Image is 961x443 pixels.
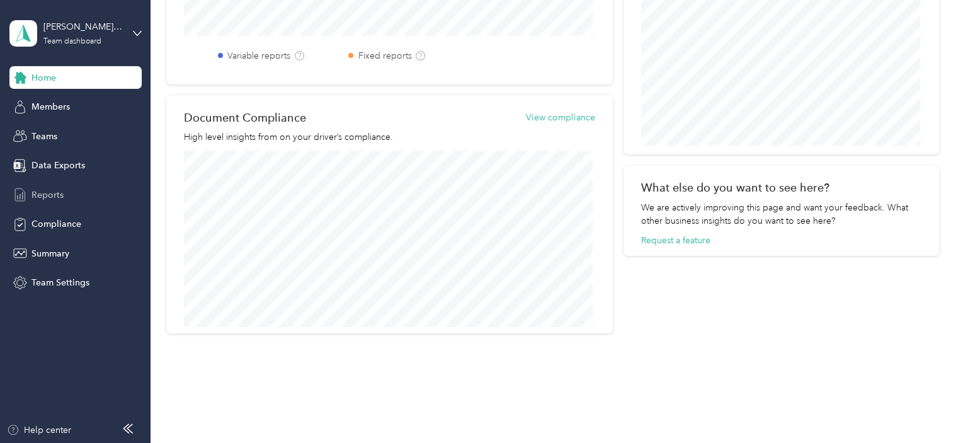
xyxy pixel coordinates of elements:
span: Data Exports [31,159,85,172]
h2: Document Compliance [184,111,306,124]
span: Compliance [31,217,81,231]
span: Team Settings [31,276,89,289]
p: High level insights from on your driver’s compliance. [184,130,595,144]
span: Summary [31,247,69,260]
div: What else do you want to see here? [641,181,921,194]
div: [PERSON_NAME][EMAIL_ADDRESS][PERSON_NAME][DOMAIN_NAME] [43,20,122,33]
span: Home [31,71,56,84]
span: Members [31,100,70,113]
label: Fixed reports [358,49,411,62]
button: Request a feature [641,234,710,247]
button: View compliance [526,111,595,124]
div: We are actively improving this page and want your feedback. What other business insights do you w... [641,201,921,227]
span: Teams [31,130,57,143]
button: Help center [7,423,71,437]
label: Variable reports [227,49,290,62]
iframe: Everlance-gr Chat Button Frame [890,372,961,443]
span: Reports [31,188,64,202]
div: Team dashboard [43,38,101,45]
